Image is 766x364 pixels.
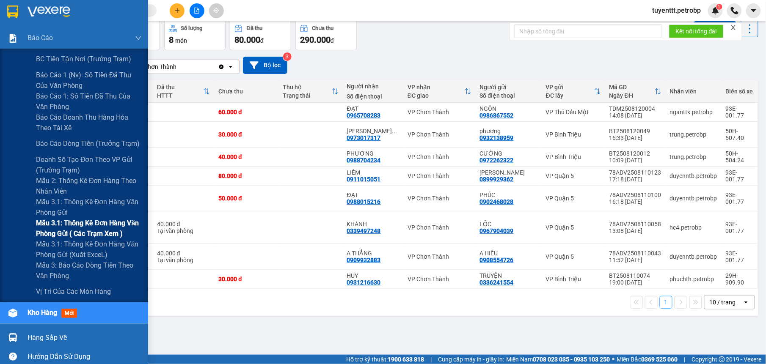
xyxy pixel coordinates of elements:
button: plus [170,3,185,18]
div: 93E-001.77 [726,250,753,263]
div: 93E-001.77 [726,221,753,234]
span: Báo cáo 1: Số tiền đã thu của văn phòng [36,91,142,112]
div: 0909932883 [347,257,381,263]
div: Trạng thái [283,92,332,99]
div: 60.000 đ [218,109,274,115]
div: CƯỜNG [480,150,537,157]
div: VP Chơn Thành [408,109,471,115]
span: Miền Nam [506,355,610,364]
div: Nhân viên [670,88,717,95]
div: A THẮNG [347,250,399,257]
div: 40.000 đ [157,221,210,227]
span: Miền Bắc [617,355,678,364]
span: Báo cáo 1 (nv): Số tiền đã thu của văn phòng [36,70,142,91]
span: 1 [718,4,721,10]
div: phuchth.petrobp [670,276,717,282]
div: 0988015216 [347,198,381,205]
div: 0902468028 [480,198,514,205]
div: Số điện thoại [480,92,537,99]
div: trung.petrobp [670,131,717,138]
span: 290.000 [300,35,331,45]
div: 0973017317 [347,134,381,141]
div: 30.000 đ [218,131,274,138]
span: món [175,37,187,44]
th: Toggle SortBy [403,80,476,103]
button: file-add [190,3,204,18]
span: | [684,355,686,364]
span: Hỗ trợ kỹ thuật: [346,355,424,364]
input: Nhập số tổng đài [514,25,662,38]
svg: open [227,63,234,70]
div: VP Chơn Thành [408,131,471,138]
div: 17:18 [DATE] [609,176,661,183]
button: Số lượng8món [164,20,226,50]
span: mới [61,309,77,318]
span: question-circle [9,353,17,361]
div: ĐC lấy [546,92,594,99]
span: Kho hàng [28,309,57,317]
div: CH PHƯƠNG ĐÔNG [347,128,399,134]
div: 78ADV2508110043 [609,250,661,257]
span: Mẫu 2: Thống kê đơn hàng theo nhân viên [36,175,142,197]
div: 13:08 [DATE] [609,227,661,234]
div: Hàng sắp về [28,331,142,344]
th: Toggle SortBy [278,80,343,103]
div: 78ADV2508110100 [609,192,661,198]
button: Đã thu80.000đ [230,20,291,50]
div: 93E-001.77 [726,169,753,183]
img: solution-icon [8,34,17,43]
div: 30.000 đ [218,276,274,282]
div: 16:18 [DATE] [609,198,661,205]
div: 0972262322 [480,157,514,164]
div: VP Bình Triệu [546,276,601,282]
div: 93E-001.77 [726,105,753,119]
div: 78ADV2508110058 [609,221,661,227]
div: VP Quận 5 [546,172,601,179]
div: ĐC giao [408,92,465,99]
div: PHƯƠNG [347,150,399,157]
div: 93E-001.77 [726,192,753,205]
img: icon-new-feature [712,7,719,14]
div: 0336241554 [480,279,514,286]
div: ĐẠT [347,192,399,198]
span: BC tiền tận nơi (trưởng trạm) [36,54,131,64]
svg: Clear value [218,63,225,70]
div: 50H-504.24 [726,150,753,164]
div: Hướng dẫn sử dụng [28,350,142,363]
div: 0988704234 [347,157,381,164]
div: VP Chơn Thành [408,195,471,202]
span: copyright [719,356,725,362]
strong: 0708 023 035 - 0935 103 250 [533,356,610,363]
span: Mẫu 3.1: Thống kê đơn hàng văn phòng gửi (Xuất ExceL) [36,239,142,260]
div: nganttk.petrobp [670,109,717,115]
div: BT2508110074 [609,272,661,279]
div: VP Chơn Thành [408,276,471,282]
span: file-add [194,8,200,14]
div: KHÁNH [347,221,399,227]
div: BT2508120049 [609,128,661,134]
div: hc4.petrobp [670,224,717,231]
img: warehouse-icon [8,309,17,317]
span: close [730,25,736,30]
div: Chưa thu [312,25,334,31]
sup: 3 [283,52,292,61]
div: 14:08 [DATE] [609,112,661,119]
div: PHÚC [480,192,537,198]
div: trung.petrobp [670,153,717,160]
span: tuyenttt.petrobp [646,5,708,16]
div: duyenntb.petrobp [670,172,717,179]
span: 8 [169,35,174,45]
div: Mã GD [609,84,655,90]
div: Chưa thu [218,88,274,95]
div: 0908554726 [480,257,514,263]
div: VP Chơn Thành [408,224,471,231]
div: phương [480,128,537,134]
div: VP Chơn Thành [408,253,471,260]
div: VP gửi [546,84,594,90]
button: caret-down [746,3,761,18]
div: 0931216630 [347,279,381,286]
div: 0965708283 [347,112,381,119]
div: LIÊM [347,169,399,176]
div: HTTT [157,92,203,99]
div: 0967904039 [480,227,514,234]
